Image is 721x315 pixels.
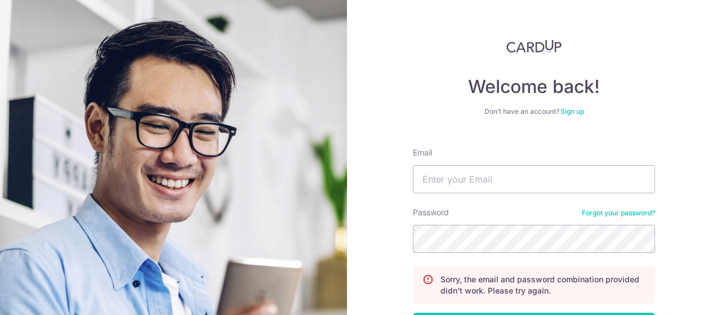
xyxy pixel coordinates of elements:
p: Sorry, the email and password combination provided didn't work. Please try again. [440,274,646,296]
label: Password [413,207,449,218]
a: Forgot your password? [582,208,655,218]
div: Don’t have an account? [413,107,655,116]
img: CardUp Logo [506,39,562,53]
input: Enter your Email [413,165,655,193]
h4: Welcome back! [413,76,655,98]
a: Sign up [560,107,584,116]
label: Email [413,147,432,158]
